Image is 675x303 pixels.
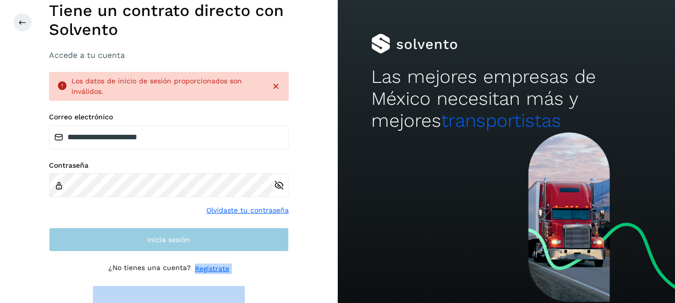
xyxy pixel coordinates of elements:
span: transportistas [441,110,561,131]
label: Correo electrónico [49,113,289,121]
label: Contraseña [49,161,289,170]
h1: Tiene un contrato directo con Solvento [49,1,289,39]
h2: Las mejores empresas de México necesitan más y mejores [371,66,641,132]
a: Regístrate [195,264,229,274]
h3: Accede a tu cuenta [49,50,289,60]
button: Inicia sesión [49,228,289,252]
span: Inicia sesión [147,236,190,243]
div: Los datos de inicio de sesión proporcionados son inválidos. [71,76,263,97]
p: ¿No tienes una cuenta? [108,264,191,274]
a: Olvidaste tu contraseña [206,205,289,216]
